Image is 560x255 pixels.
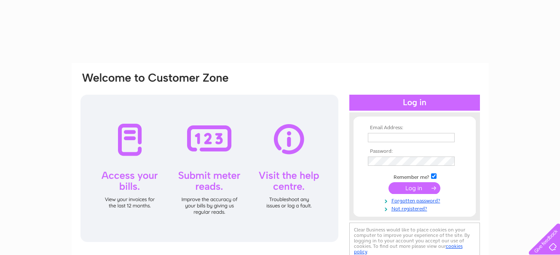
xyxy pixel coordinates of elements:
[368,204,464,212] a: Not registered?
[366,149,464,154] th: Password:
[354,243,463,255] a: cookies policy
[368,196,464,204] a: Forgotten password?
[366,125,464,131] th: Email Address:
[366,172,464,181] td: Remember me?
[389,182,440,194] input: Submit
